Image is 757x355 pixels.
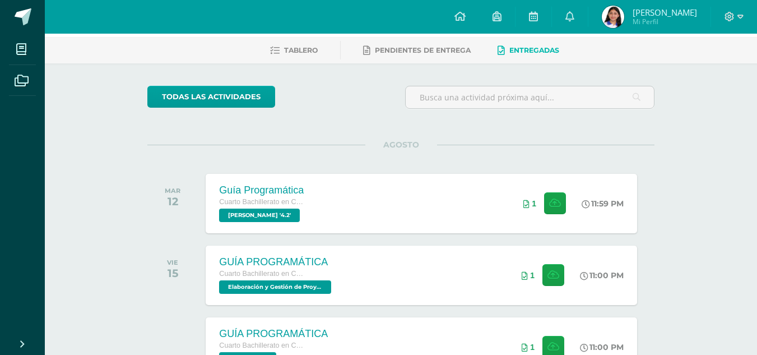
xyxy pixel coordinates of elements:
[633,17,697,26] span: Mi Perfil
[633,7,697,18] span: [PERSON_NAME]
[165,187,180,195] div: MAR
[219,280,331,294] span: Elaboración y Gestión de Proyectos '4.2'
[270,42,318,59] a: Tablero
[363,42,471,59] a: Pendientes de entrega
[530,271,535,280] span: 1
[375,46,471,54] span: Pendientes de entrega
[219,342,303,349] span: Cuarto Bachillerato en Ciencias y Letras
[165,195,180,208] div: 12
[147,86,275,108] a: todas las Actividades
[219,270,303,278] span: Cuarto Bachillerato en Ciencias y Letras
[498,42,559,59] a: Entregadas
[523,199,536,208] div: Archivos entregados
[167,266,178,280] div: 15
[219,256,334,268] div: GUÍA PROGRAMÁTICA
[532,199,536,208] span: 1
[365,140,437,150] span: AGOSTO
[530,343,535,352] span: 1
[167,259,178,266] div: VIE
[580,270,624,280] div: 11:00 PM
[580,342,624,352] div: 11:00 PM
[509,46,559,54] span: Entregadas
[219,209,300,222] span: PEREL '4.2'
[284,46,318,54] span: Tablero
[602,6,624,28] img: 33f2a5f4d1a78f1a07232aa5d0b60e8b.png
[522,271,535,280] div: Archivos entregados
[219,198,303,206] span: Cuarto Bachillerato en Ciencias y Letras
[219,185,304,196] div: Guía Programática
[522,343,535,352] div: Archivos entregados
[582,199,624,209] div: 11:59 PM
[406,86,654,108] input: Busca una actividad próxima aquí...
[219,328,328,340] div: GUÍA PROGRAMÁTICA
